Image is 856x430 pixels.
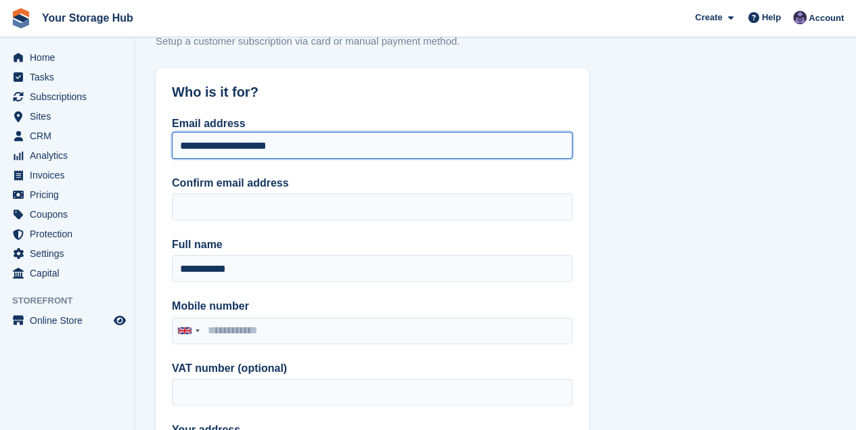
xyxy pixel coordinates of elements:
[7,264,128,283] a: menu
[112,312,128,329] a: Preview store
[30,205,111,224] span: Coupons
[172,175,572,191] label: Confirm email address
[156,34,459,49] p: Setup a customer subscription via card or manual payment method.
[30,68,111,87] span: Tasks
[7,48,128,67] a: menu
[30,244,111,263] span: Settings
[7,87,128,106] a: menu
[30,166,111,185] span: Invoices
[172,360,572,377] label: VAT number (optional)
[12,294,135,308] span: Storefront
[7,126,128,145] a: menu
[7,68,128,87] a: menu
[30,126,111,145] span: CRM
[30,107,111,126] span: Sites
[7,185,128,204] a: menu
[7,311,128,330] a: menu
[695,11,722,24] span: Create
[37,7,139,29] a: Your Storage Hub
[30,185,111,204] span: Pricing
[7,244,128,263] a: menu
[7,205,128,224] a: menu
[172,118,246,129] label: Email address
[809,11,844,25] span: Account
[30,48,111,67] span: Home
[172,85,572,100] h2: Who is it for?
[30,264,111,283] span: Capital
[7,224,128,243] a: menu
[11,8,31,28] img: stora-icon-8386f47178a22dfd0bd8f6a31ec36ba5ce8667c1dd55bd0f319d3a0aa187defe.svg
[7,146,128,165] a: menu
[172,298,572,314] label: Mobile number
[30,146,111,165] span: Analytics
[30,224,111,243] span: Protection
[173,318,204,343] div: United Kingdom: +44
[793,11,807,24] img: Liam Beddard
[7,107,128,126] a: menu
[30,87,111,106] span: Subscriptions
[7,166,128,185] a: menu
[172,237,572,253] label: Full name
[762,11,781,24] span: Help
[30,311,111,330] span: Online Store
